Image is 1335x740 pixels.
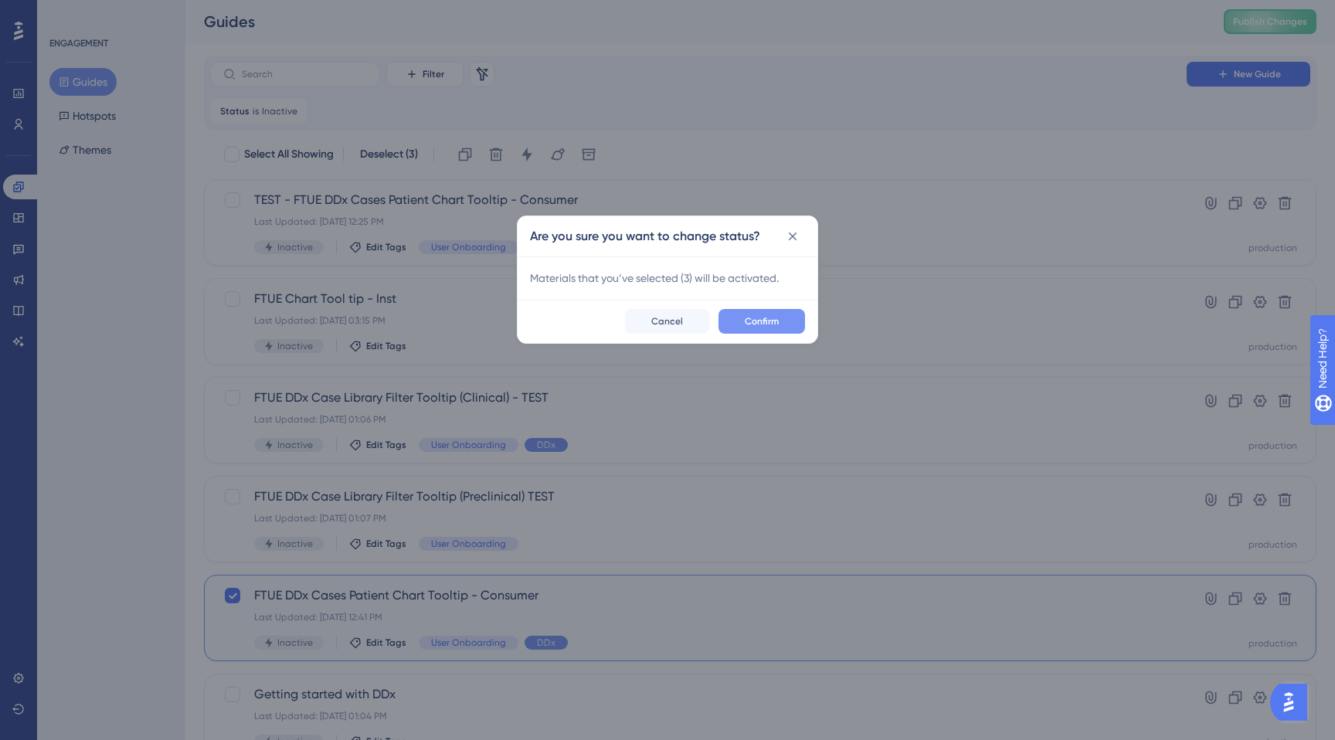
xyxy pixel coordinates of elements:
span: Need Help? [36,4,97,22]
span: Cancel [651,315,683,328]
iframe: UserGuiding AI Assistant Launcher [1270,679,1316,725]
span: Materials that you’ve selected ( 3 ) will be activated. [530,272,779,284]
span: Confirm [745,315,779,328]
h2: Are you sure you want to change status? [530,227,760,246]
